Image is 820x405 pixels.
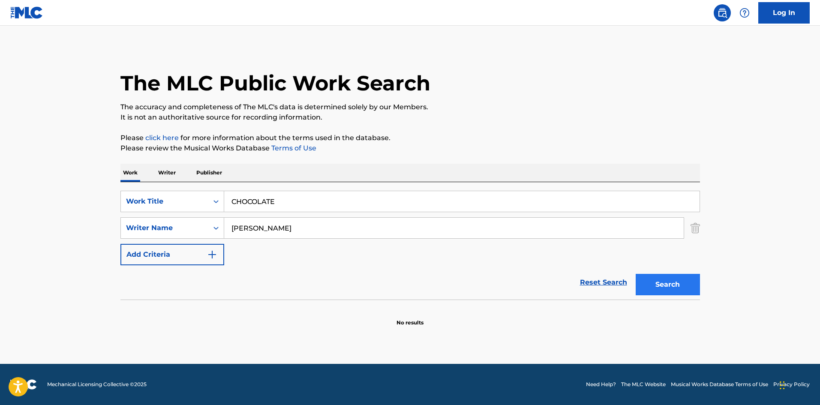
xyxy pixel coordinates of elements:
p: Please for more information about the terms used in the database. [120,133,700,143]
img: Delete Criterion [691,217,700,239]
a: Musical Works Database Terms of Use [671,381,768,388]
a: click here [145,134,179,142]
p: Work [120,164,140,182]
div: Drag [780,372,785,398]
a: Public Search [714,4,731,21]
p: It is not an authoritative source for recording information. [120,112,700,123]
p: No results [396,309,424,327]
p: Please review the Musical Works Database [120,143,700,153]
a: The MLC Website [621,381,666,388]
a: Terms of Use [270,144,316,152]
p: Writer [156,164,178,182]
img: help [739,8,750,18]
a: Reset Search [576,273,631,292]
a: Need Help? [586,381,616,388]
p: Publisher [194,164,225,182]
h1: The MLC Public Work Search [120,70,430,96]
a: Log In [758,2,810,24]
button: Add Criteria [120,244,224,265]
img: MLC Logo [10,6,43,19]
form: Search Form [120,191,700,300]
p: The accuracy and completeness of The MLC's data is determined solely by our Members. [120,102,700,112]
div: Work Title [126,196,203,207]
a: Privacy Policy [773,381,810,388]
div: Writer Name [126,223,203,233]
iframe: Chat Widget [777,364,820,405]
div: Help [736,4,753,21]
img: 9d2ae6d4665cec9f34b9.svg [207,249,217,260]
button: Search [636,274,700,295]
span: Mechanical Licensing Collective © 2025 [47,381,147,388]
img: logo [10,379,37,390]
img: search [717,8,727,18]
